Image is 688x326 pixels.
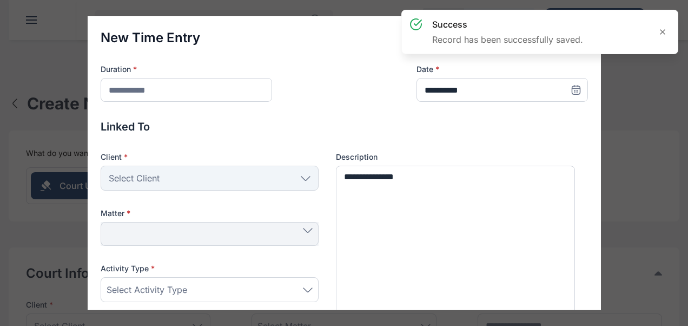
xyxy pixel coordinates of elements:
[101,152,319,162] p: Client
[432,18,583,31] h3: success
[101,208,130,219] span: Matter
[416,64,588,75] label: Date
[101,29,200,47] p: New Time Entry
[101,64,272,75] label: Duration
[101,119,588,134] p: Linked To
[101,263,155,274] span: Activity Type
[107,283,187,296] span: Select Activity Type
[109,172,160,185] span: Select Client
[432,33,583,46] p: Record has been successfully saved.
[336,152,580,162] label: Description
